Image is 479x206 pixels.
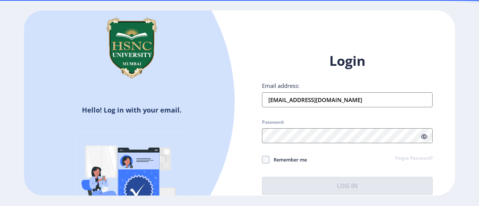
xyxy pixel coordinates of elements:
button: Log In [262,177,433,195]
label: Password: [262,119,284,125]
input: Email address [262,92,433,107]
h1: Login [262,52,433,70]
span: Remember me [269,155,307,164]
a: Forgot Password? [395,155,433,162]
label: Email address: [262,82,299,89]
img: hsnc.png [94,10,169,85]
